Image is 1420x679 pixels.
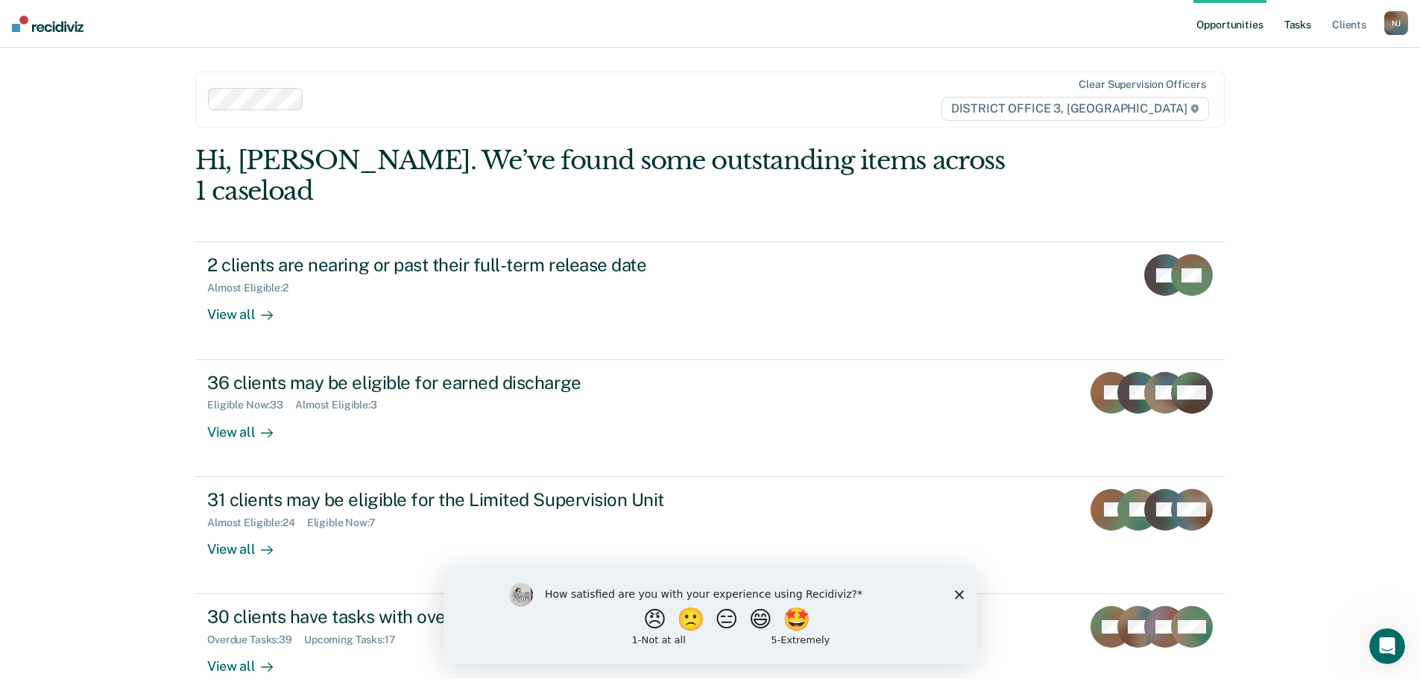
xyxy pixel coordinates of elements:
[207,399,295,411] div: Eligible Now : 33
[207,294,291,323] div: View all
[295,399,389,411] div: Almost Eligible : 3
[1079,78,1205,91] div: Clear supervision officers
[207,254,730,276] div: 2 clients are nearing or past their full-term release date
[207,282,300,294] div: Almost Eligible : 2
[12,16,83,32] img: Recidiviz
[941,97,1209,121] span: DISTRICT OFFICE 3, [GEOGRAPHIC_DATA]
[207,411,291,440] div: View all
[207,517,307,529] div: Almost Eligible : 24
[1369,628,1405,664] iframe: Intercom live chat
[195,477,1225,594] a: 31 clients may be eligible for the Limited Supervision UnitAlmost Eligible:24Eligible Now:7View all
[207,528,291,558] div: View all
[207,606,730,628] div: 30 clients have tasks with overdue or upcoming due dates
[444,568,977,664] iframe: Survey by Kim from Recidiviz
[1384,11,1408,35] div: N J
[195,145,1019,206] div: Hi, [PERSON_NAME]. We’ve found some outstanding items across 1 caseload
[207,372,730,394] div: 36 clients may be eligible for earned discharge
[195,241,1225,359] a: 2 clients are nearing or past their full-term release dateAlmost Eligible:2View all
[207,646,291,675] div: View all
[304,634,408,646] div: Upcoming Tasks : 17
[1384,11,1408,35] button: NJ
[195,360,1225,477] a: 36 clients may be eligible for earned dischargeEligible Now:33Almost Eligible:3View all
[307,517,388,529] div: Eligible Now : 7
[207,489,730,511] div: 31 clients may be eligible for the Limited Supervision Unit
[207,634,304,646] div: Overdue Tasks : 39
